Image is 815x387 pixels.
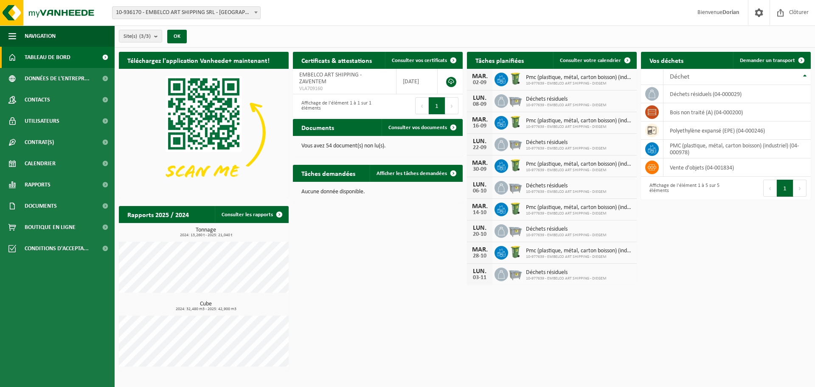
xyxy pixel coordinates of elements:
img: WB-2500-GAL-GY-01 [508,136,523,151]
a: Consulter vos certificats [385,52,462,69]
button: Previous [415,97,429,114]
img: WB-2500-GAL-GY-01 [508,93,523,107]
div: Affichage de l'élément 1 à 5 sur 5 éléments [645,179,722,198]
div: LUN. [471,268,488,275]
span: Déchets résiduels [526,183,607,189]
button: Next [793,180,807,197]
span: 10-977639 - EMBELCO ART SHIPPING - DIEGEM [526,124,632,130]
img: Download de VHEPlus App [119,69,289,196]
strong: Dorian [722,9,739,16]
td: bois non traité (A) (04-000200) [663,103,811,121]
span: 10-977639 - EMBELCO ART SHIPPING - DIEGEM [526,103,607,108]
img: WB-0240-HPE-GN-50 [508,71,523,86]
button: 1 [777,180,793,197]
button: Site(s)(3/3) [119,30,162,42]
img: WB-2500-GAL-GY-01 [508,266,523,281]
h2: Rapports 2025 / 2024 [119,206,197,223]
span: Déchets résiduels [526,226,607,233]
div: LUN. [471,181,488,188]
div: 08-09 [471,102,488,107]
div: 02-09 [471,80,488,86]
div: 16-09 [471,123,488,129]
span: Déchet [670,73,689,80]
a: Afficher les tâches demandées [370,165,462,182]
span: Pmc (plastique, métal, carton boisson) (industriel) [526,118,632,124]
a: Consulter vos documents [382,119,462,136]
span: 10-977639 - EMBELCO ART SHIPPING - DIEGEM [526,254,632,260]
span: 10-977639 - EMBELCO ART SHIPPING - DIEGEM [526,276,607,281]
div: 06-10 [471,188,488,194]
img: WB-0240-HPE-GN-50 [508,201,523,216]
count: (3/3) [139,34,151,39]
td: [DATE] [396,69,438,94]
div: 03-11 [471,275,488,281]
button: Previous [763,180,777,197]
span: 2024: 32,480 m3 - 2025: 42,900 m3 [123,307,289,311]
span: Déchets résiduels [526,96,607,103]
td: polyethylène expansé (EPE) (04-000246) [663,121,811,140]
span: 10-977639 - EMBELCO ART SHIPPING - DIEGEM [526,189,607,195]
div: MAR. [471,246,488,253]
h2: Tâches demandées [293,165,364,181]
button: OK [167,30,187,43]
h2: Documents [293,119,343,136]
span: 10-936170 - EMBELCO ART SHIPPING SRL - ETTERBEEK [112,7,260,19]
td: déchets résiduels (04-000029) [663,85,811,103]
span: Conditions d'accepta... [25,238,89,259]
img: WB-0240-HPE-GN-50 [508,245,523,259]
div: LUN. [471,138,488,145]
span: Déchets résiduels [526,139,607,146]
h2: Téléchargez l'application Vanheede+ maintenant! [119,52,278,68]
h2: Vos déchets [641,52,692,68]
span: Contacts [25,89,50,110]
td: vente d'objets (04-001834) [663,158,811,177]
button: Next [445,97,458,114]
a: Demander un transport [733,52,810,69]
div: Affichage de l'élément 1 à 1 sur 1 éléments [297,96,374,115]
img: WB-0240-HPE-GN-50 [508,115,523,129]
div: MAR. [471,160,488,167]
span: Demander un transport [740,58,795,63]
span: Documents [25,195,57,217]
h3: Cube [123,301,289,311]
div: MAR. [471,73,488,80]
span: Consulter vos certificats [392,58,447,63]
div: LUN. [471,225,488,232]
span: Pmc (plastique, métal, carton boisson) (industriel) [526,74,632,81]
p: Vous avez 54 document(s) non lu(s). [301,143,454,149]
button: 1 [429,97,445,114]
span: Tableau de bord [25,47,70,68]
span: Rapports [25,174,51,195]
span: VLA709160 [299,85,390,92]
span: Consulter votre calendrier [560,58,621,63]
span: 10-977639 - EMBELCO ART SHIPPING - DIEGEM [526,81,632,86]
span: 10-977639 - EMBELCO ART SHIPPING - DIEGEM [526,211,632,216]
span: EMBELCO ART SHIPPING - ZAVENTEM [299,72,362,85]
span: Déchets résiduels [526,269,607,276]
span: Calendrier [25,153,56,174]
div: 28-10 [471,253,488,259]
span: Navigation [25,25,56,47]
span: Contrat(s) [25,132,54,153]
img: WB-2500-GAL-GY-01 [508,180,523,194]
span: Pmc (plastique, métal, carton boisson) (industriel) [526,248,632,254]
span: Pmc (plastique, métal, carton boisson) (industriel) [526,161,632,168]
div: MAR. [471,203,488,210]
img: WB-0240-HPE-GN-50 [508,158,523,172]
h2: Certificats & attestations [293,52,380,68]
td: PMC (plastique, métal, carton boisson) (industriel) (04-000978) [663,140,811,158]
span: 10-977639 - EMBELCO ART SHIPPING - DIEGEM [526,146,607,151]
div: MAR. [471,116,488,123]
div: 20-10 [471,232,488,237]
a: Consulter les rapports [215,206,288,223]
div: LUN. [471,95,488,102]
span: Site(s) [124,30,151,43]
span: 10-977639 - EMBELCO ART SHIPPING - DIEGEM [526,168,632,173]
span: Afficher les tâches demandées [377,171,447,176]
span: Boutique en ligne [25,217,76,238]
span: Utilisateurs [25,110,59,132]
span: Consulter vos documents [388,125,447,130]
div: 22-09 [471,145,488,151]
p: Aucune donnée disponible. [301,189,454,195]
span: Données de l'entrepr... [25,68,90,89]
